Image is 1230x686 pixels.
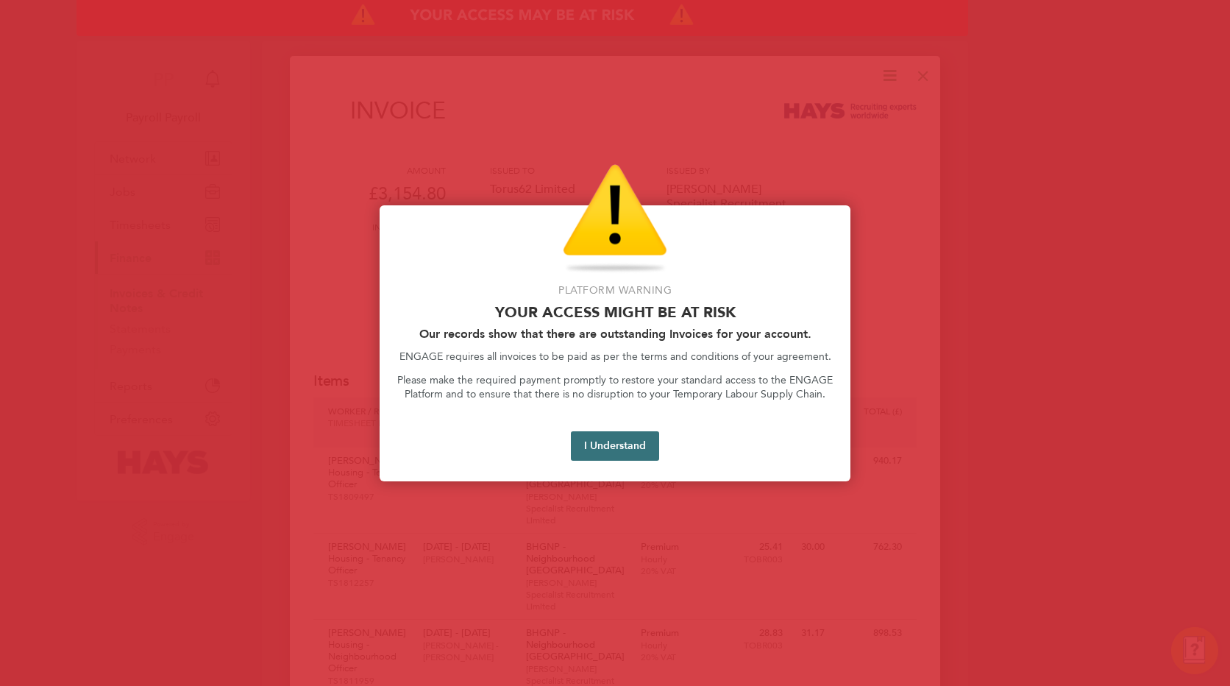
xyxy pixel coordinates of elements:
[571,431,659,461] button: I Understand
[563,164,667,275] img: Warning Icon
[380,205,850,481] div: Access At Risk
[397,373,833,402] p: Please make the required payment promptly to restore your standard access to the ENGAGE Platform ...
[397,327,833,341] h2: Our records show that there are outstanding Invoices for your account.
[397,303,833,321] p: Your access might be at risk
[397,350,833,364] p: ENGAGE requires all invoices to be paid as per the terms and conditions of your agreement.
[397,283,833,298] p: Platform Warning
